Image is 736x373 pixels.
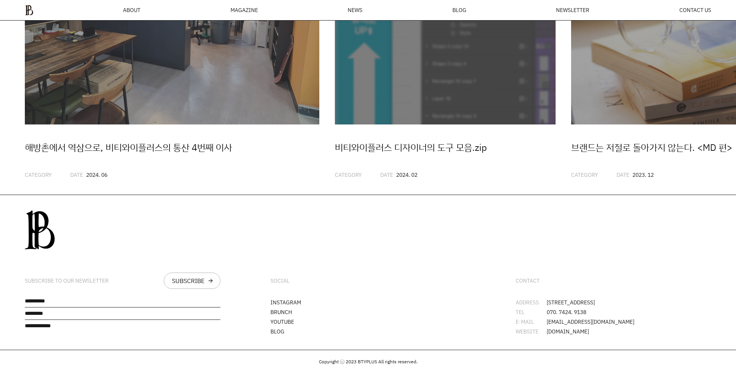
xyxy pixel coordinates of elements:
span: 2023. 12 [632,171,654,178]
a: INSTAGRAM [270,299,301,306]
span: CATEGORY [25,171,52,178]
a: NEWS [348,7,362,13]
div: MAGAZINE [230,7,258,13]
a: ABOUT [123,7,140,13]
a: CONTACT US [679,7,711,13]
span: DATE [380,171,393,178]
span: CATEGORY [335,171,362,178]
span: [EMAIL_ADDRESS][DOMAIN_NAME] [547,319,634,325]
span: 070. 7424. 9138 [547,309,586,315]
div: arrow_forward [208,278,214,284]
span: DATE [70,171,83,178]
div: SOCIAL [270,278,289,284]
a: BRUNCH [270,308,292,316]
a: NEWSLETTER [556,7,589,13]
a: BLOG [452,7,466,13]
a: BLOG [270,328,284,335]
a: YOUTUBE [270,318,294,325]
div: SUBSCRIBE [172,278,204,284]
div: E-MAIL [516,319,547,325]
li: [STREET_ADDRESS] [516,300,711,305]
div: WEBSITE [516,329,547,334]
span: 2024. 02 [396,171,417,178]
span: DATE [617,171,629,178]
div: 비티와이플러스 디자이너의 도구 모음.zip [335,140,556,155]
div: ADDRESS [516,300,547,305]
div: CONTACT [516,278,540,284]
span: 2024. 06 [86,171,107,178]
div: SUBSCRIBE TO OUR NEWSLETTER [25,278,109,284]
img: 0afca24db3087.png [25,211,55,249]
span: [DOMAIN_NAME] [547,329,589,334]
div: 해방촌에서 역삼으로, 비티와이플러스의 통산 4번째 이사 [25,140,319,155]
img: ba379d5522eb3.png [25,5,33,16]
span: CATEGORY [571,171,598,178]
div: TEL [516,309,547,315]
